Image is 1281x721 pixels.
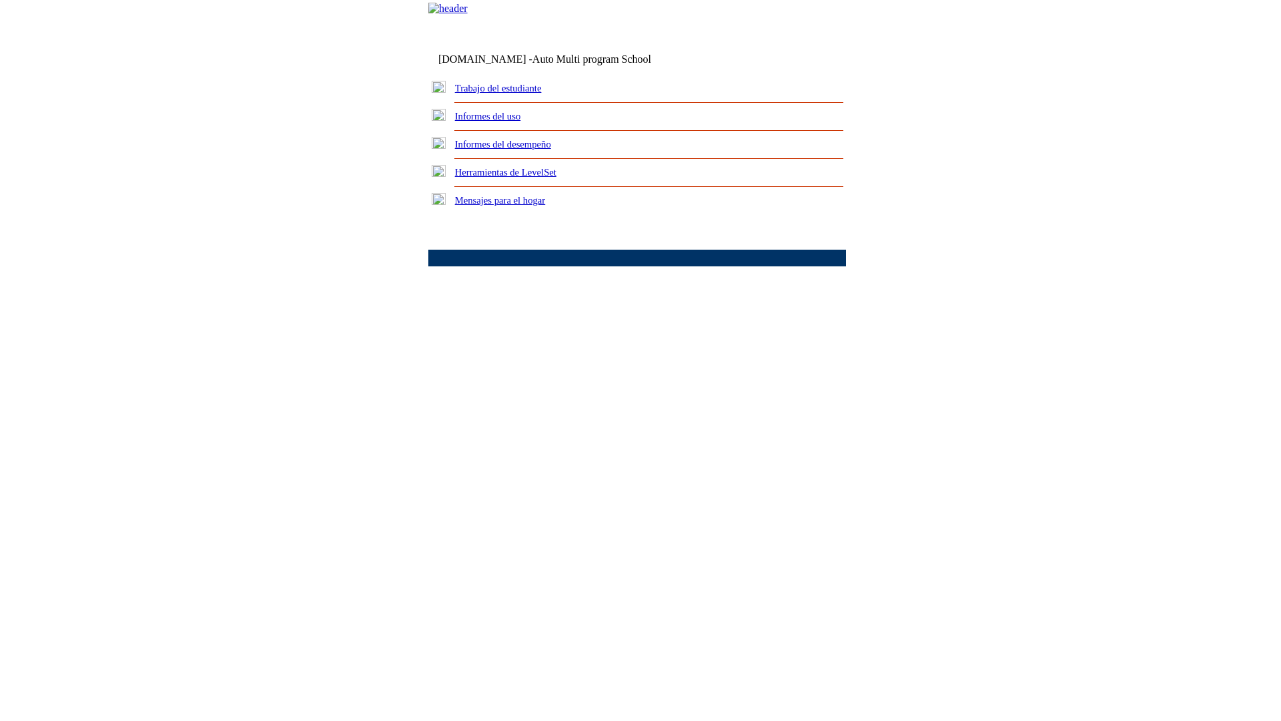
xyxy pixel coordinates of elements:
td: [DOMAIN_NAME] - [438,53,684,65]
img: header [428,3,468,15]
img: plus.gif [432,81,446,93]
img: plus.gif [432,165,446,177]
a: Mensajes para el hogar [455,195,546,206]
nobr: Auto Multi program School [532,53,651,65]
a: Informes del uso [455,111,521,122]
a: Trabajo del estudiante [455,83,542,93]
a: Informes del desempeño [455,139,551,150]
img: plus.gif [432,109,446,121]
img: plus.gif [432,137,446,149]
img: plus.gif [432,193,446,205]
a: Herramientas de LevelSet [455,167,556,178]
